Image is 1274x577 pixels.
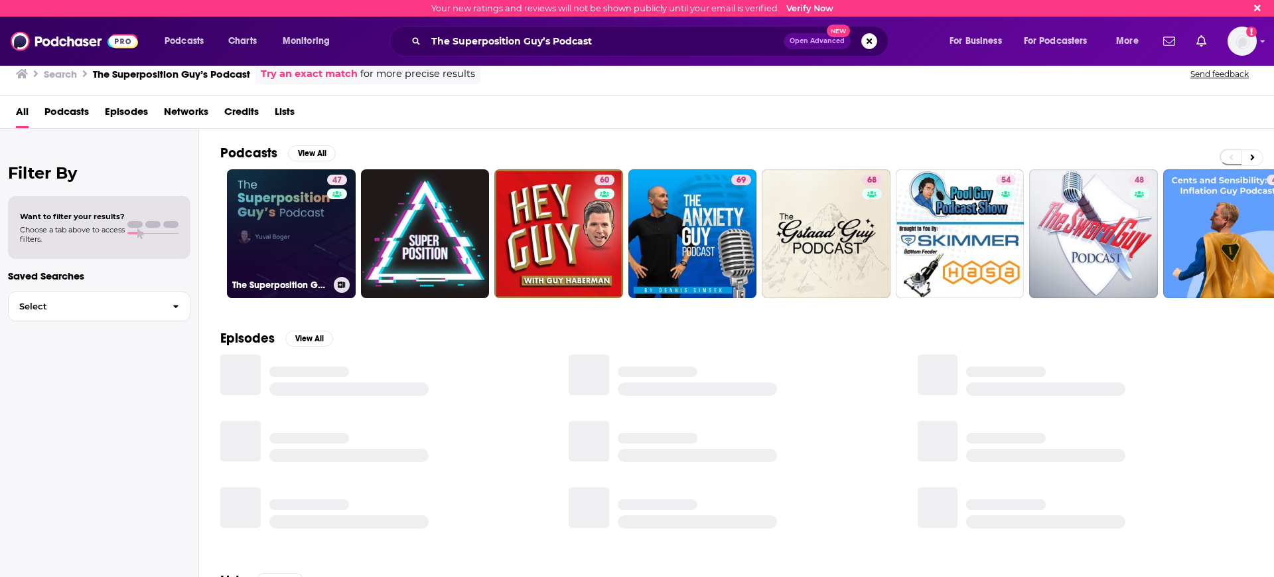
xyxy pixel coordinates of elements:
img: Podchaser - Follow, Share and Rate Podcasts [11,29,138,54]
div: Search podcasts, credits, & more... [402,26,901,56]
a: 69 [731,175,751,185]
a: Networks [164,101,208,128]
a: 60 [494,169,623,298]
a: 60 [595,175,614,185]
h3: Search [44,68,77,80]
a: All [16,101,29,128]
h2: Episodes [220,330,275,347]
button: open menu [155,31,221,52]
a: 47The Superposition Guy's Podcast [227,169,356,298]
span: 68 [867,174,877,187]
img: User Profile [1228,27,1257,56]
a: Lists [275,101,295,128]
div: Your new ratings and reviews will not be shown publicly until your email is verified. [431,3,833,13]
a: 48 [1129,175,1149,185]
a: 69 [628,169,757,298]
h2: Filter By [8,163,190,183]
button: View All [285,331,333,347]
a: Charts [220,31,265,52]
a: Podcasts [44,101,89,128]
svg: Email not verified [1246,27,1257,37]
p: Saved Searches [8,270,190,282]
a: PodcastsView All [220,145,336,161]
a: 68 [762,169,890,298]
span: Monitoring [283,32,330,50]
span: 48 [1135,174,1144,187]
span: Charts [228,32,257,50]
span: Logged in as MelissaPS [1228,27,1257,56]
h2: Podcasts [220,145,277,161]
button: Show profile menu [1228,27,1257,56]
button: View All [288,145,336,161]
span: For Business [950,32,1002,50]
button: Select [8,291,190,321]
input: Search podcasts, credits, & more... [426,31,784,52]
button: open menu [273,31,347,52]
a: 54 [996,175,1016,185]
span: Select [9,302,162,311]
a: Episodes [105,101,148,128]
a: EpisodesView All [220,330,333,347]
span: 69 [737,174,746,187]
a: 48 [1029,169,1158,298]
a: 68 [862,175,882,185]
a: 47 [327,175,347,185]
button: open menu [940,31,1019,52]
a: Try an exact match [261,66,358,82]
button: open menu [1015,31,1107,52]
a: Credits [224,101,259,128]
span: Want to filter your results? [20,212,125,221]
span: Podcasts [165,32,204,50]
span: 54 [1001,174,1011,187]
span: 47 [332,174,342,187]
h3: The Superposition Guy's Podcast [232,280,328,291]
button: Send feedback [1186,68,1253,80]
span: Choose a tab above to access filters. [20,225,125,244]
span: Open Advanced [790,38,845,44]
span: 60 [600,174,609,187]
a: Show notifications dropdown [1191,30,1212,52]
button: Open AdvancedNew [784,33,851,49]
a: Show notifications dropdown [1158,30,1180,52]
span: For Podcasters [1024,32,1088,50]
a: Verify Now [786,3,833,13]
a: 54 [896,169,1025,298]
span: New [827,25,851,37]
span: for more precise results [360,66,475,82]
span: More [1116,32,1139,50]
button: open menu [1107,31,1155,52]
h3: The Superposition Guy’s Podcast [93,68,250,80]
